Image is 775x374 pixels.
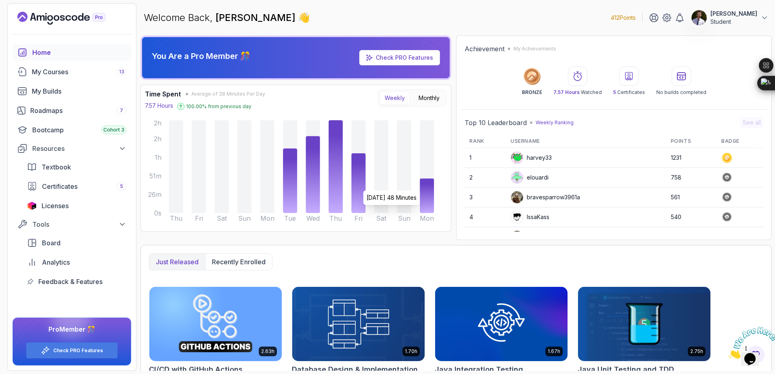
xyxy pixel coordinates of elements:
[435,287,568,361] img: Java Integration Testing card
[149,172,161,180] tspan: 51m
[148,190,161,198] tspan: 26m
[465,227,506,247] td: 5
[42,238,61,248] span: Board
[611,14,636,22] p: 412 Points
[32,125,126,135] div: Bootcamp
[666,148,716,168] td: 1231
[376,214,387,222] tspan: Sat
[691,10,769,26] button: user profile image[PERSON_NAME]Student
[666,135,716,148] th: Points
[536,119,574,126] p: Weekly Ranking
[465,148,506,168] td: 1
[238,214,251,222] tspan: Sun
[217,214,227,222] tspan: Sat
[306,214,320,222] tspan: Wed
[465,44,505,54] h2: Achievement
[511,152,523,164] img: default monster avatar
[32,144,126,153] div: Resources
[154,119,161,127] tspan: 2h
[553,89,580,95] span: 7.57 Hours
[13,83,131,99] a: builds
[740,117,763,128] button: See all
[212,257,266,267] p: Recently enrolled
[710,10,757,18] p: [PERSON_NAME]
[103,127,124,133] span: Cohort 3
[261,348,274,355] p: 2.63h
[511,191,523,203] img: user profile image
[511,151,552,164] div: harvey33
[144,11,310,24] p: Welcome Back,
[465,207,506,227] td: 4
[465,135,506,148] th: Rank
[420,214,434,222] tspan: Mon
[13,64,131,80] a: courses
[511,191,580,204] div: bravesparrow3961a
[13,102,131,119] a: roadmaps
[149,287,282,361] img: CI/CD with GitHub Actions card
[3,3,6,10] span: 1
[145,102,173,110] p: 7.57 Hours
[170,214,182,222] tspan: Thu
[186,103,251,110] p: 100.00 % from previous day
[22,235,131,251] a: board
[548,348,560,355] p: 1.67h
[354,214,362,222] tspan: Fri
[260,214,274,222] tspan: Mon
[149,254,205,270] button: Just released
[22,254,131,270] a: analytics
[710,18,757,26] p: Student
[379,91,410,105] button: Weekly
[284,214,296,222] tspan: Tue
[716,135,763,148] th: Badge
[42,162,71,172] span: Textbook
[27,202,37,210] img: jetbrains icon
[155,153,161,161] tspan: 1h
[398,214,411,222] tspan: Sun
[13,122,131,138] a: bootcamp
[119,69,124,75] span: 13
[666,207,716,227] td: 540
[465,118,527,127] h2: Top 10 Leaderboard
[216,12,298,23] span: [PERSON_NAME]
[13,141,131,156] button: Resources
[22,178,131,194] a: certificates
[506,135,666,148] th: Username
[292,287,425,361] img: Database Design & Implementation card
[656,89,706,96] p: No builds completed
[359,50,440,65] a: Check PRO Features
[30,106,126,115] div: Roadmaps
[120,183,123,190] span: 5
[13,217,131,232] button: Tools
[26,342,118,359] button: Check PRO Features
[42,257,70,267] span: Analytics
[154,135,161,143] tspan: 2h
[465,188,506,207] td: 3
[511,171,549,184] div: elouardi
[666,168,716,188] td: 758
[152,50,250,62] p: You Are a Pro Member 🎊
[22,159,131,175] a: textbook
[32,48,126,57] div: Home
[17,12,124,25] a: Landing page
[725,324,775,362] iframe: chat widget
[120,107,123,114] span: 7
[32,86,126,96] div: My Builds
[22,198,131,214] a: licenses
[145,89,181,99] h3: Time Spent
[42,201,69,211] span: Licenses
[38,277,103,286] span: Feedback & Features
[511,231,523,243] img: user profile image
[465,168,506,188] td: 2
[511,211,523,223] img: user profile image
[32,219,126,229] div: Tools
[191,91,265,97] span: Average of 38 Minutes Per Day
[413,91,445,105] button: Monthly
[522,89,542,96] p: BRONZE
[13,44,131,61] a: home
[405,348,417,355] p: 1.70h
[613,89,616,95] span: 5
[690,348,703,355] p: 2.75h
[22,274,131,290] a: feedback
[32,67,126,77] div: My Courses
